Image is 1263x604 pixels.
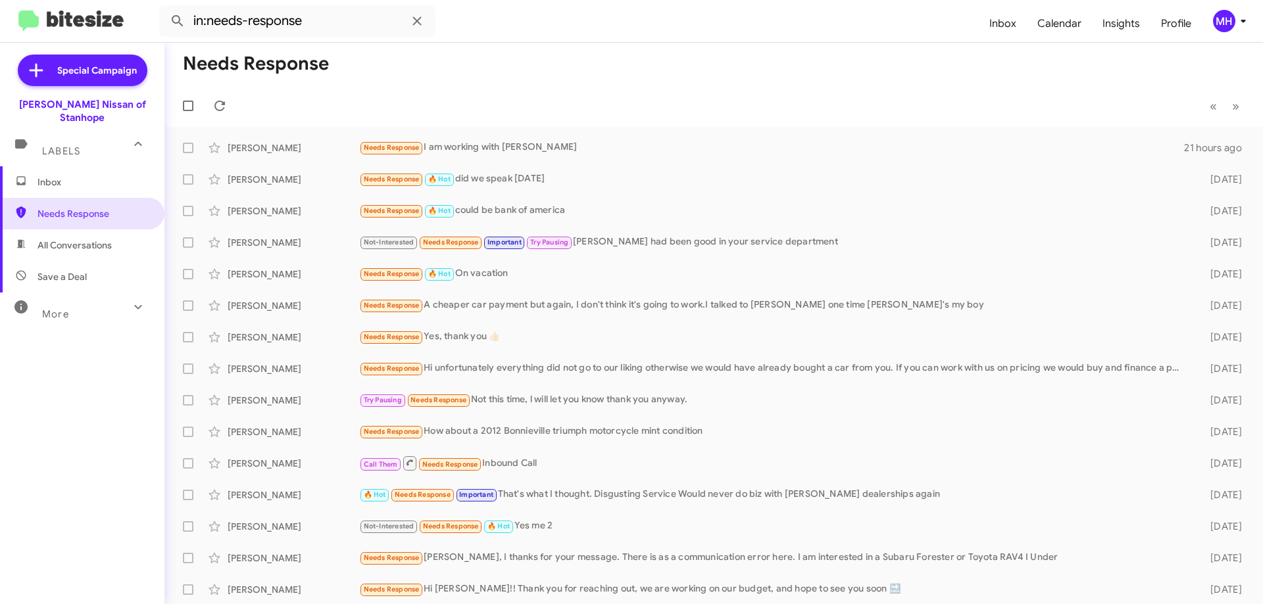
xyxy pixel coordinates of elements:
[359,487,1189,502] div: That's what I thought. Disgusting Service Would never do biz with [PERSON_NAME] dealerships again
[359,455,1189,471] div: Inbound Call
[364,364,420,373] span: Needs Response
[359,266,1189,281] div: On vacation
[228,267,359,281] div: [PERSON_NAME]
[423,522,479,530] span: Needs Response
[359,203,1189,218] div: could be bank of america
[1213,10,1235,32] div: MH
[1224,93,1247,120] button: Next
[228,425,359,438] div: [PERSON_NAME]
[1189,457,1252,470] div: [DATE]
[364,206,420,215] span: Needs Response
[37,239,112,252] span: All Conversations
[1189,267,1252,281] div: [DATE]
[359,519,1189,534] div: Yes me 2
[228,583,359,596] div: [PERSON_NAME]
[359,392,1189,407] div: Not this time, l will let you know thank you anyway.
[364,427,420,436] span: Needs Response
[1189,204,1252,218] div: [DATE]
[359,361,1189,376] div: Hi unfortunately everything did not go to our liking otherwise we would have already bought a car...
[1092,5,1151,43] a: Insights
[1189,583,1252,596] div: [DATE]
[37,270,87,283] span: Save a Deal
[228,299,359,312] div: [PERSON_NAME]
[228,394,359,407] div: [PERSON_NAME]
[1202,93,1247,120] nav: Page navigation example
[42,308,69,320] span: More
[228,520,359,533] div: [PERSON_NAME]
[459,490,493,499] span: Important
[428,206,451,215] span: 🔥 Hot
[364,143,420,152] span: Needs Response
[228,236,359,249] div: [PERSON_NAME]
[1189,331,1252,344] div: [DATE]
[57,64,137,77] span: Special Campaign
[228,141,359,154] div: [PERSON_NAME]
[410,396,466,404] span: Needs Response
[395,490,451,499] span: Needs Response
[1189,394,1252,407] div: [DATE]
[1202,93,1225,120] button: Previous
[1184,141,1252,154] div: 21 hours ago
[364,553,420,562] span: Needs Response
[1202,10,1249,32] button: MH
[364,396,402,404] span: Try Pausing
[359,550,1189,565] div: [PERSON_NAME], I thanks for your message. There is as a communication error here. I am interested...
[530,238,568,246] span: Try Pausing
[364,175,420,183] span: Needs Response
[1189,425,1252,438] div: [DATE]
[1189,173,1252,186] div: [DATE]
[1232,98,1239,114] span: »
[364,333,420,341] span: Needs Response
[422,460,478,469] span: Needs Response
[1189,551,1252,565] div: [DATE]
[228,488,359,501] div: [PERSON_NAME]
[487,238,522,246] span: Important
[1189,299,1252,312] div: [DATE]
[1210,98,1217,114] span: «
[1189,488,1252,501] div: [DATE]
[359,140,1184,155] div: I am working with [PERSON_NAME]
[228,457,359,470] div: [PERSON_NAME]
[1189,520,1252,533] div: [DATE]
[364,269,420,278] span: Needs Response
[1151,5,1202,43] a: Profile
[228,204,359,218] div: [PERSON_NAME]
[428,175,451,183] span: 🔥 Hot
[364,238,414,246] span: Not-Interested
[228,173,359,186] div: [PERSON_NAME]
[1189,362,1252,375] div: [DATE]
[359,298,1189,313] div: A cheaper car payment but again, I don't think it's going to work.I talked to [PERSON_NAME] one t...
[364,522,414,530] span: Not-Interested
[1189,236,1252,249] div: [DATE]
[1027,5,1092,43] a: Calendar
[359,172,1189,187] div: did we speak [DATE]
[364,585,420,593] span: Needs Response
[359,582,1189,597] div: Hi [PERSON_NAME]!! Thank you for reaching out, we are working on our budget, and hope to see you ...
[359,235,1189,250] div: [PERSON_NAME] had been good in your service department
[228,331,359,344] div: [PERSON_NAME]
[487,522,510,530] span: 🔥 Hot
[359,329,1189,344] div: Yes, thank you 👍🏻
[37,175,149,189] span: Inbox
[159,5,435,37] input: Search
[428,269,451,278] span: 🔥 Hot
[228,551,359,565] div: [PERSON_NAME]
[42,145,80,157] span: Labels
[18,55,147,86] a: Special Campaign
[364,460,398,469] span: Call Them
[228,362,359,375] div: [PERSON_NAME]
[37,207,149,220] span: Needs Response
[183,53,329,74] h1: Needs Response
[359,424,1189,439] div: How about a 2012 Bonnieville triumph motorcycle mint condition
[979,5,1027,43] a: Inbox
[364,301,420,310] span: Needs Response
[364,490,386,499] span: 🔥 Hot
[423,238,479,246] span: Needs Response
